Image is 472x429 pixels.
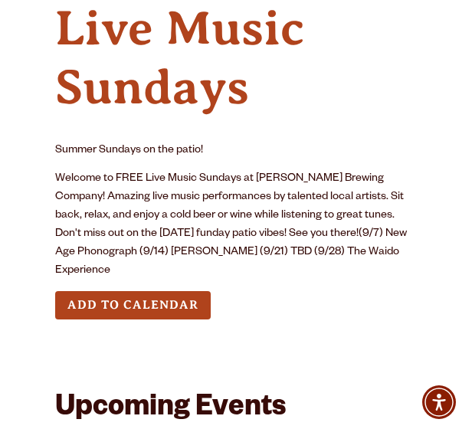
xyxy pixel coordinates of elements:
p: Summer Sundays on the patio! [55,142,417,160]
p: Welcome to FREE Live Music Sundays at [PERSON_NAME] Brewing Company! Amazing live music performan... [55,170,417,280]
button: Add to Calendar [55,291,211,319]
h2: Upcoming Events [55,393,417,427]
div: Accessibility Menu [422,385,456,419]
